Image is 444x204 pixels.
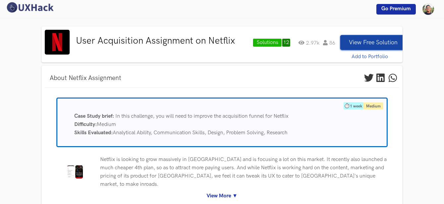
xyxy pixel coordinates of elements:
label: 1 week [344,102,363,109]
span: Difficulty: [74,121,97,128]
a: 12 [282,39,290,47]
a: Add to Portfolio [340,53,399,61]
span: 86 [323,40,335,45]
img: 4a96c1e8-b50b-4051-81f8-cce355cb5502.jpeg [75,165,83,179]
img: UXHack logo [5,2,55,13]
img: Netflix logo [45,30,70,55]
button: View Free Solution [340,35,406,50]
a: About Netflix Assignment [45,73,126,84]
span: 2.97k [298,40,320,45]
div: Analytical Ability, Communication Skills, Design, Problem Solving, Research [69,129,386,137]
span: Case Study brief: [74,113,114,119]
img: timer.png [344,103,349,108]
a: View More ▼ [50,192,394,200]
a: Solutions [253,39,282,47]
label: Medium [363,102,383,109]
img: 6e42fb65-ad64-4fd5-ab9a-a658358f928e.jpeg [67,165,75,179]
span: Go Premium [381,6,411,12]
p: Netflix is looking to grow massively in [GEOGRAPHIC_DATA] and is focusing a lot on this market. I... [100,155,394,188]
h3: User Acquisition Assignment on Netflix [76,35,250,47]
div: Medium [69,120,386,129]
span: In this challenge, you will need to improve the acquisition funnel for Netflix [115,113,288,119]
img: Your profile pic [422,3,434,15]
span: Skills Evaluated: [74,130,113,136]
a: Go Premium [376,4,416,15]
